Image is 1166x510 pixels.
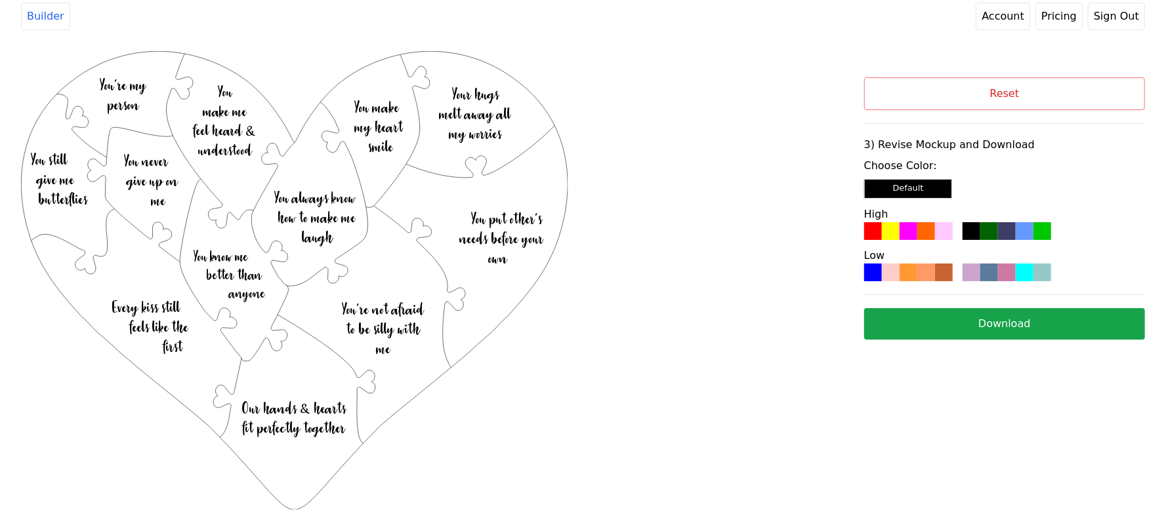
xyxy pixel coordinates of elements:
text: Your hugs [453,84,501,104]
text: own [488,248,508,268]
text: give up on [126,170,178,191]
text: make me [203,102,247,121]
a: Account [976,3,1030,30]
text: You’re my [100,75,148,95]
label: Choose Color: [864,158,1145,174]
text: You put other’s [471,208,543,229]
text: me [376,339,391,359]
text: person [107,94,140,115]
text: Our hands & hearts [242,399,347,419]
text: smile [369,136,394,157]
button: Sign Out [1088,3,1145,30]
a: Pricing [1035,3,1083,30]
text: fit perfectly together [241,418,346,439]
text: melt away all [440,104,512,124]
text: to be silly with [346,319,421,340]
button: Download [864,308,1145,340]
text: feels like the [129,317,189,337]
text: laugh [302,227,333,247]
text: You make [354,97,400,117]
label: Low [864,249,885,262]
text: first [162,336,183,357]
text: how to make me [278,207,356,227]
text: better than [206,265,263,284]
text: You still [31,149,68,170]
text: Every kiss still [112,297,181,317]
text: You know me [194,248,249,266]
text: understood [198,140,253,159]
text: needs before your [460,228,545,248]
text: You always know [274,187,356,208]
text: butterflies [38,189,89,209]
text: You never [124,151,169,171]
text: my heart [354,117,404,137]
text: feel heard & [192,121,256,140]
button: Reset [864,77,1145,110]
small: Default [893,183,924,193]
label: High [864,208,888,220]
text: me [151,190,166,210]
text: anyone [228,284,266,302]
text: my worries [449,123,503,144]
label: 3) Revise Mockup and Download [864,137,1145,153]
text: You’re not afraid [343,300,425,320]
a: Builder [21,3,70,30]
text: You [218,82,233,101]
text: give me [36,169,75,189]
